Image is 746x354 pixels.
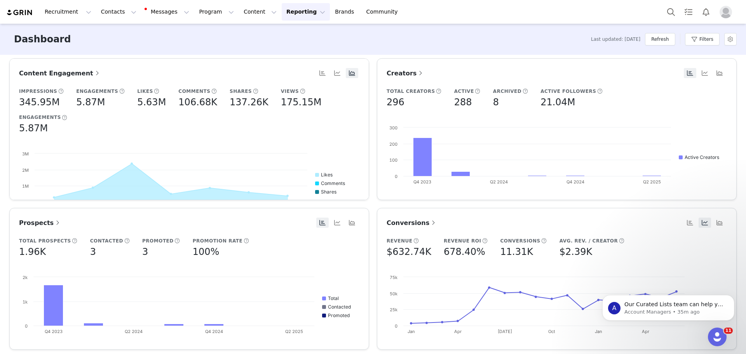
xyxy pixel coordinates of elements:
[387,68,424,78] a: Creators
[454,88,474,95] h5: Active
[387,245,431,259] h5: $632.74K
[25,323,28,329] text: 0
[14,32,71,46] h3: Dashboard
[454,95,472,109] h5: 288
[720,6,732,18] img: placeholder-profile.jpg
[281,88,299,95] h5: Views
[389,141,397,147] text: 200
[285,329,303,334] text: Q2 2025
[715,6,740,18] button: Profile
[193,245,220,259] h5: 100%
[76,88,118,95] h5: Engagements
[387,95,404,109] h5: 296
[22,183,29,189] text: 1M
[444,245,485,259] h5: 678.40%
[444,237,481,244] h5: Revenue ROI
[19,121,48,135] h5: 5.87M
[19,219,61,227] span: Prospects
[19,70,101,77] span: Content Engagement
[685,154,719,160] text: Active Creators
[708,328,727,346] iframe: Intercom live chat
[697,3,715,21] button: Notifications
[90,237,123,244] h5: Contacted
[548,329,555,334] text: Oct
[559,245,592,259] h5: $2.39K
[387,218,437,228] a: Conversions
[662,3,680,21] button: Search
[390,307,397,312] text: 25k
[500,245,533,259] h5: 11.31K
[330,3,361,21] a: Brands
[19,88,57,95] h5: Impressions
[685,33,720,45] button: Filters
[178,88,210,95] h5: Comments
[328,304,351,310] text: Contacted
[328,295,339,301] text: Total
[566,179,584,185] text: Q4 2024
[23,299,28,305] text: 1k
[239,3,281,21] button: Content
[282,3,330,21] button: Reporting
[540,88,596,95] h5: Active Followers
[493,95,499,109] h5: 8
[19,245,46,259] h5: 1.96K
[413,179,431,185] text: Q4 2023
[389,125,397,131] text: 300
[45,329,63,334] text: Q4 2023
[96,3,141,21] button: Contacts
[591,36,640,43] span: Last updated: [DATE]
[395,323,397,329] text: 0
[321,189,336,195] text: Shares
[559,237,618,244] h5: Avg. Rev. / Creator
[19,95,60,109] h5: 345.95M
[387,219,437,227] span: Conversions
[141,3,194,21] button: Messages
[498,329,512,334] text: [DATE]
[281,95,322,109] h5: 175.15M
[454,329,462,334] text: Apr
[194,3,239,21] button: Program
[390,291,397,296] text: 50k
[591,279,746,333] iframe: Intercom notifications message
[19,218,61,228] a: Prospects
[142,245,148,259] h5: 3
[22,151,29,157] text: 3M
[19,237,71,244] h5: Total Prospects
[408,329,415,334] text: Jan
[137,88,153,95] h5: Likes
[205,329,223,334] text: Q4 2024
[645,33,675,45] button: Refresh
[321,180,345,186] text: Comments
[724,328,733,334] span: 11
[321,172,333,178] text: Likes
[193,237,242,244] h5: Promotion Rate
[230,88,252,95] h5: Shares
[178,95,217,109] h5: 106.68K
[387,70,424,77] span: Creators
[395,174,397,179] text: 0
[125,329,143,334] text: Q2 2024
[362,3,406,21] a: Community
[76,95,105,109] h5: 5.87M
[6,9,33,16] img: grin logo
[22,167,29,173] text: 2M
[19,68,101,78] a: Content Engagement
[387,88,435,95] h5: Total Creators
[230,95,268,109] h5: 137.26K
[90,245,96,259] h5: 3
[540,95,575,109] h5: 21.04M
[137,95,166,109] h5: 5.63M
[23,275,28,280] text: 2k
[40,3,96,21] button: Recruitment
[643,179,661,185] text: Q2 2025
[387,237,412,244] h5: Revenue
[490,179,508,185] text: Q2 2024
[500,237,540,244] h5: Conversions
[328,312,350,318] text: Promoted
[389,157,397,163] text: 100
